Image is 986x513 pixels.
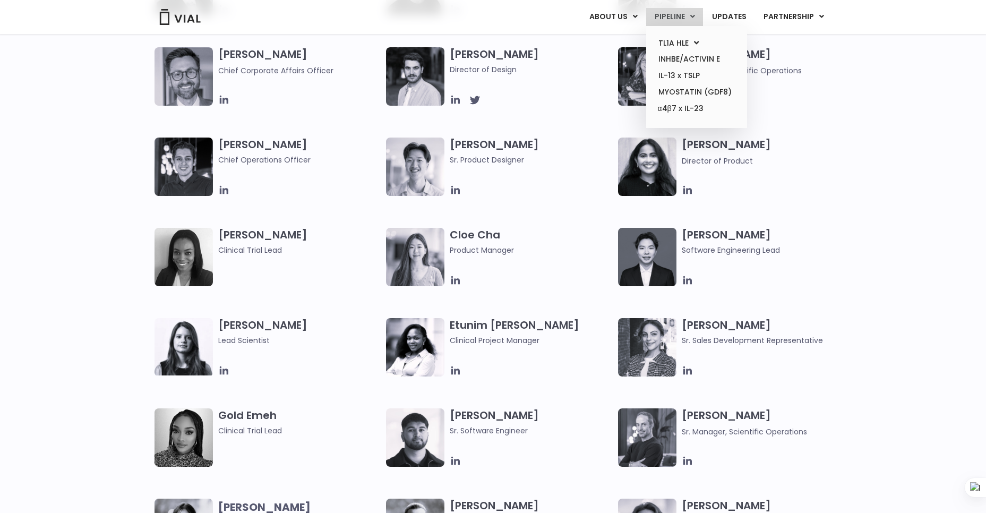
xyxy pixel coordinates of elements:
span: Sr. Software Engineer [450,425,613,437]
a: UPDATES [704,8,754,26]
h3: [PERSON_NAME] [682,47,845,76]
img: Vial Logo [159,9,201,25]
h3: Etunim [PERSON_NAME] [450,318,613,346]
h3: [PERSON_NAME] [218,47,381,76]
img: Headshot of smiling man named Albert [386,47,444,106]
a: TL1A HLEMenu Toggle [650,35,743,52]
a: INHBE/ACTIVIN E [650,51,743,67]
span: Clinical Trial Lead [218,244,381,256]
h3: [PERSON_NAME] [682,318,845,346]
span: Sr. Manager, Scientific Operations [682,426,807,437]
a: α4β7 x IL-23 [650,100,743,117]
span: Product Manager [450,244,613,256]
img: Headshot of smiling man named Jared [618,408,676,467]
a: PARTNERSHIPMenu Toggle [755,8,833,26]
h3: [PERSON_NAME] [682,228,845,256]
img: Image of smiling woman named Etunim [386,318,444,377]
img: A woman wearing a leopard print shirt in a black and white photo. [155,408,213,467]
span: Director of Product [682,156,753,166]
img: Headshot of smiling woman named Elia [155,318,213,375]
img: A black and white photo of a woman smiling. [155,228,213,286]
span: Sr. Product Designer [450,154,613,166]
h3: [PERSON_NAME] [450,408,613,437]
h3: [PERSON_NAME] [450,47,613,75]
h3: [PERSON_NAME] [218,138,381,166]
h3: [PERSON_NAME] [218,318,381,346]
h3: [PERSON_NAME] [218,228,381,256]
span: Director of Design [450,64,613,75]
span: Sr. Sales Development Representative [682,335,845,346]
img: Headshot of smiling man named Josh [155,138,213,196]
img: Smiling woman named Dhruba [618,138,676,196]
img: Brennan [386,138,444,196]
h3: Cloe Cha [450,228,613,256]
img: Cloe [386,228,444,286]
h3: [PERSON_NAME] [450,138,613,166]
img: Smiling woman named Gabriella [618,318,676,377]
span: Lead Scientist [218,335,381,346]
span: Chief Operations Officer [218,154,381,166]
h3: Gold Emeh [218,408,381,437]
h3: [PERSON_NAME] [682,138,845,167]
img: Paolo-M [155,47,213,106]
img: Headshot of smiling of man named Gurman [386,408,444,467]
h3: [PERSON_NAME] [682,408,845,438]
span: Software Engineering Lead [682,244,845,256]
span: Chief Corporate Affairs Officer [218,65,333,76]
a: IL-13 x TSLP [650,67,743,84]
img: Headshot of smiling woman named Sarah [618,47,676,106]
a: MYOSTATIN (GDF8) [650,84,743,100]
a: PIPELINEMenu Toggle [646,8,703,26]
a: ABOUT USMenu Toggle [581,8,646,26]
span: Clinical Trial Lead [218,425,381,437]
span: Clinical Project Manager [450,335,613,346]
